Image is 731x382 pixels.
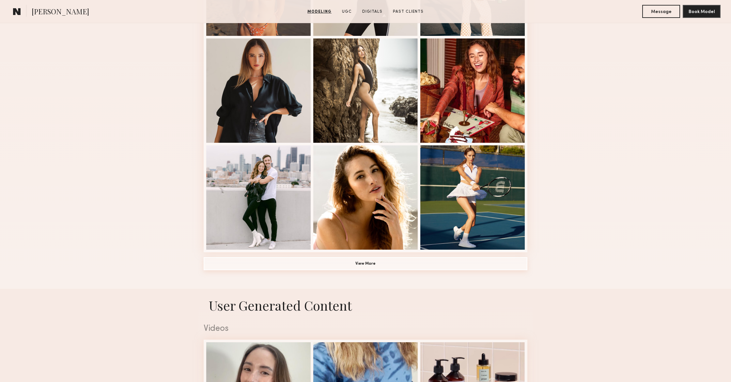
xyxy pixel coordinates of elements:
a: Modeling [305,9,334,15]
div: Videos [204,325,527,333]
a: UGC [339,9,354,15]
a: Digitals [360,9,385,15]
a: Book Model [683,8,721,14]
span: [PERSON_NAME] [32,7,89,18]
button: View More [204,257,527,270]
button: Message [642,5,680,18]
button: Book Model [683,5,721,18]
h1: User Generated Content [198,297,533,314]
a: Past Clients [390,9,426,15]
